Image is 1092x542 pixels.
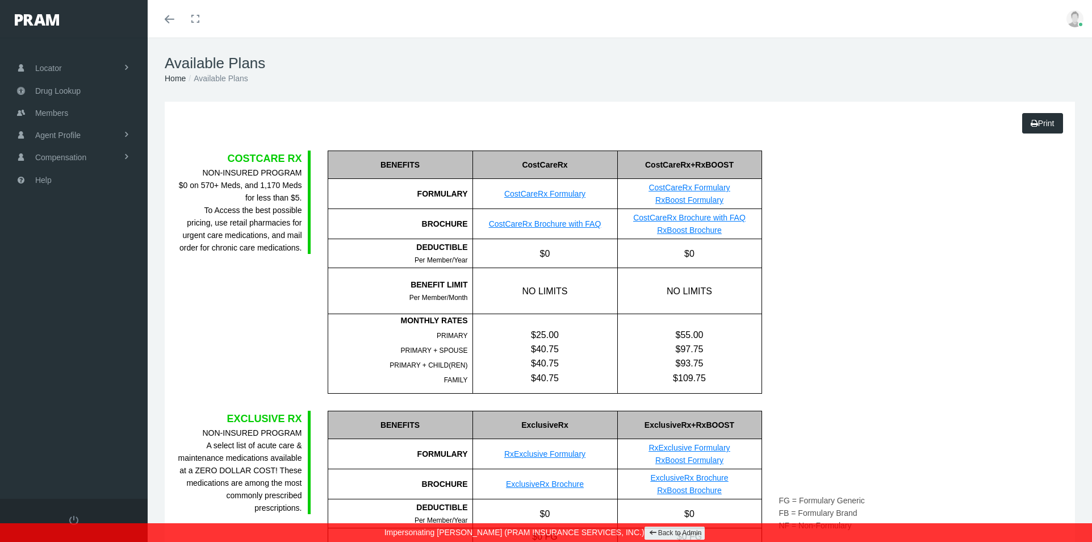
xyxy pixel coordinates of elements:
div: $0 [472,499,617,528]
div: FORMULARY [328,179,472,209]
a: Back to Admin [645,527,705,540]
a: ExclusiveRx Brochure [506,480,584,489]
span: FG = Formulary Generic [779,496,865,505]
div: BENEFITS [328,151,472,179]
b: NON-INSURED PROGRAM [202,428,302,437]
span: Drug Lookup [35,80,81,102]
div: ExclusiveRx [472,411,617,439]
a: RxBoost Formulary [655,195,723,205]
div: A select list of acute care & maintenance medications available at a ZERO DOLLAR COST! These medi... [177,427,302,514]
div: $0 on 570+ Meds, and 1,170 Meds for less than $5. To Access the best possible pricing, use retail... [177,166,302,254]
div: $0 [617,499,762,528]
a: RxExclusive Formulary [648,443,730,452]
div: $109.75 [618,371,762,385]
a: CostCareRx Brochure with FAQ [489,219,601,228]
span: Agent Profile [35,124,81,146]
div: BENEFIT LIMIT [328,278,468,291]
div: ExclusiveRx+RxBOOST [617,411,762,439]
div: DEDUCTIBLE [328,501,468,514]
div: $40.75 [473,342,617,356]
div: $25.00 [473,328,617,342]
div: Impersonating [PERSON_NAME] (PRAM INSURANCE SERVICES, INC.) [9,523,1083,542]
h1: Available Plans [165,55,1075,72]
span: Per Member/Year [415,516,468,524]
a: RxBoost Brochure [657,226,722,235]
div: NO LIMITS [617,268,762,314]
a: Print [1022,113,1063,134]
img: user-placeholder.jpg [1066,10,1083,27]
div: NO LIMITS [472,268,617,314]
span: Members [35,102,68,124]
a: ExclusiveRx Brochure [651,473,729,482]
span: Help [35,169,52,191]
span: PRIMARY + CHILD(REN) [390,361,467,369]
span: FB = Formulary Brand [779,508,857,518]
span: Per Member/Year [415,256,468,264]
div: EXCLUSIVE RX [177,411,302,427]
div: BROCHURE [328,469,472,499]
div: COSTCARE RX [177,151,302,166]
li: Available Plans [186,72,248,85]
div: MONTHLY RATES [328,314,468,327]
img: PRAM_20_x_78.png [15,14,59,26]
span: FAMILY [444,376,468,384]
span: PRIMARY [437,332,467,340]
div: $0 [617,239,762,268]
a: RxBoost Brochure [657,486,722,495]
a: CostCareRx Formulary [504,189,585,198]
div: $40.75 [473,356,617,370]
a: Home [165,74,186,83]
div: $55.00 [618,328,762,342]
div: CostCareRx+RxBOOST [617,151,762,179]
div: BROCHURE [328,209,472,239]
div: $93.75 [618,356,762,370]
span: Per Member/Month [409,294,468,302]
div: $0 [472,239,617,268]
div: FORMULARY [328,439,472,469]
a: RxExclusive Formulary [504,449,585,458]
div: $40.75 [473,371,617,385]
span: NF = Non-Formulary [779,521,852,530]
a: CostCareRx Brochure with FAQ [633,213,746,222]
a: RxBoost Formulary [655,456,723,465]
span: Compensation [35,147,86,168]
span: Locator [35,57,62,79]
div: $97.75 [618,342,762,356]
span: PRIMARY + SPOUSE [401,347,468,355]
b: NON-INSURED PROGRAM [202,168,302,177]
div: DEDUCTIBLE [328,241,468,253]
div: CostCareRx [472,151,617,179]
a: CostCareRx Formulary [648,183,730,192]
div: BENEFITS [328,411,472,439]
